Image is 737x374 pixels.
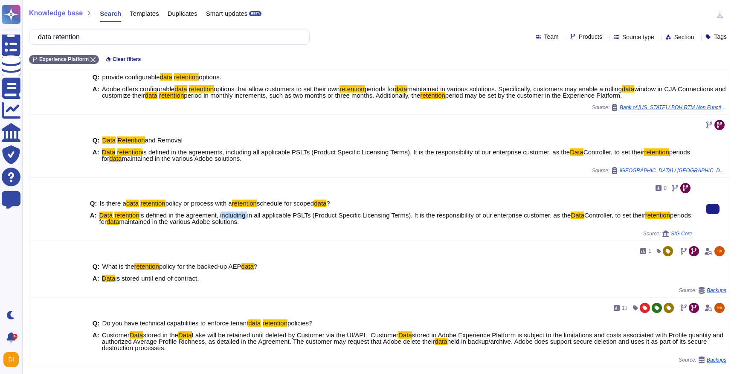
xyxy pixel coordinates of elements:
span: Source: [679,287,726,294]
mark: retention [232,200,257,207]
span: Experience Platform [39,57,89,62]
span: Lake will be retained until deleted by Customer via the UI/API. Customer [192,331,398,339]
span: Customer [102,331,130,339]
span: and Removal [145,136,183,144]
mark: data [241,263,254,270]
b: A: [93,86,99,99]
span: Do you have technical capabilities to enforce tenant [102,319,249,327]
span: Backups [707,288,726,293]
span: periods for [99,212,691,225]
mark: retention [189,85,214,93]
mark: data [174,85,187,93]
mark: Data [398,331,412,339]
input: Search a question or template... [34,29,301,44]
mark: retention [114,212,139,219]
span: provide configurable [102,73,160,81]
mark: Retention [117,136,145,144]
mark: retention [134,263,159,270]
mark: Data [102,148,116,156]
span: Controller, to set their [584,212,645,219]
mark: retention [263,319,287,327]
b: Q: [90,200,97,206]
mark: Data [102,275,116,282]
div: BETA [249,11,261,16]
span: What is the [102,263,134,270]
span: options that allow customers to set their own [214,85,339,93]
span: held in backup/archive. Adobe does support secure deletion and uses it as part of its secure dest... [102,338,707,351]
span: Backups [707,357,726,362]
mark: Data [571,212,584,219]
span: maintained in the various Adobe solutions. [119,218,239,225]
b: A: [90,212,97,225]
img: user [714,303,725,313]
mark: data [109,155,122,162]
span: policy for the backed-up AEP [159,263,241,270]
span: 1 [648,249,651,254]
span: policies? [287,319,312,327]
img: user [714,246,725,256]
span: ? [326,200,330,207]
mark: data [395,85,407,93]
div: 9+ [12,334,17,339]
span: Adobe offers configurable [102,85,175,93]
mark: retention [645,212,670,219]
span: Tags [714,34,727,40]
b: A: [93,149,99,162]
span: Clear filters [113,57,141,62]
span: Knowledge base [29,10,83,17]
b: A: [93,275,99,281]
span: Search [100,10,121,17]
span: Source: [679,357,726,363]
span: 10 [622,305,627,310]
span: maintained in the various Adobe solutions. [122,155,241,162]
span: Products [579,34,602,40]
mark: Data [570,148,583,156]
span: [GEOGRAPHIC_DATA] / [GEOGRAPHIC_DATA] Questionnaire [620,168,726,173]
span: Templates [130,10,159,17]
mark: data [622,85,634,93]
span: maintained in various solutions. Specifically, customers may enable a rolling [407,85,622,93]
mark: data [435,338,447,345]
mark: data [145,92,157,99]
mark: Data [102,136,116,144]
b: A: [93,332,99,351]
span: Source: [592,167,726,174]
mark: data [314,200,326,207]
mark: data [160,73,172,81]
span: window in CJA Connections and customize their [102,85,726,99]
span: period may be set by the customer in the Experience Platform. [445,92,622,99]
span: schedule for scoped [257,200,314,207]
mark: data [107,218,119,225]
mark: retention [159,92,184,99]
span: stored in the [143,331,178,339]
span: options. [199,73,221,81]
button: user [2,350,25,369]
span: is defined in the agreements, including all applicable PSLTs (Product Specific Licensing Terms). ... [142,148,570,156]
span: Controller, to set their [583,148,644,156]
span: Source type [622,34,654,40]
mark: Data [99,212,113,219]
b: Q: [93,320,100,326]
mark: data [248,319,261,327]
span: periods for [365,85,395,93]
span: Source: [592,104,726,111]
mark: retention [420,92,445,99]
span: stored in Adobe Experience Platform is subject to the limitations and costs associated with Profi... [102,331,723,345]
span: Source: [643,230,692,237]
mark: retention [117,148,142,156]
span: periods for [102,148,690,162]
span: Bank of [US_STATE] / BOH RTM Non Functional Requirements v2.0 [620,105,726,110]
mark: retention [174,73,199,81]
span: Section [674,34,694,40]
span: Duplicates [168,10,197,17]
mark: data [126,200,139,207]
mark: Data [178,331,192,339]
mark: Data [130,331,143,339]
span: policy or process with a [165,200,232,207]
img: user [3,352,19,367]
span: is defined in the agreement, including in all applicable PSLTs (Product Specific Licensing Terms)... [139,212,571,219]
span: Smart updates [206,10,248,17]
b: Q: [93,263,100,270]
b: Q: [93,74,100,80]
span: Is there a [99,200,126,207]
